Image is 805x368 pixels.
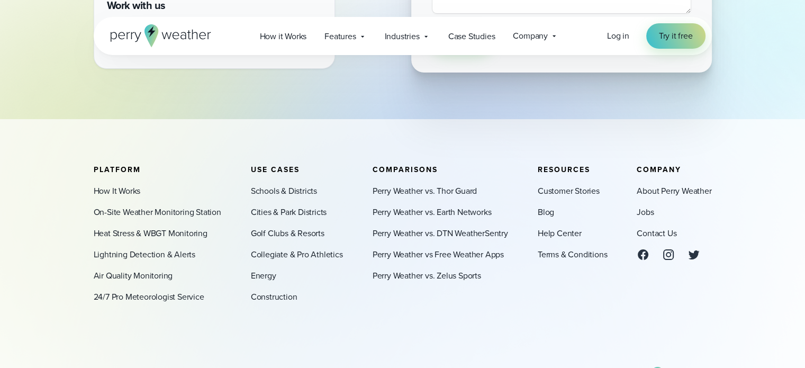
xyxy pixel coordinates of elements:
[324,30,356,43] span: Features
[251,227,324,240] a: Golf Clubs & Resorts
[251,185,317,198] a: Schools & Districts
[513,30,548,42] span: Company
[94,185,141,198] a: How It Works
[385,30,420,43] span: Industries
[94,270,173,282] a: Air Quality Monitoring
[373,248,504,261] a: Perry Weather vs Free Weather Apps
[637,164,681,175] span: Company
[373,206,492,219] a: Perry Weather vs. Earth Networks
[538,206,554,219] a: Blog
[637,206,654,219] a: Jobs
[646,23,705,49] a: Try it free
[538,164,590,175] span: Resources
[94,206,221,219] a: On-Site Weather Monitoring Station
[251,270,276,282] a: Energy
[439,25,504,47] a: Case Studies
[637,185,711,198] a: About Perry Weather
[373,164,438,175] span: Comparisons
[538,227,582,240] a: Help Center
[373,227,508,240] a: Perry Weather vs. DTN WeatherSentry
[637,227,676,240] a: Contact Us
[538,248,607,261] a: Terms & Conditions
[448,30,495,43] span: Case Studies
[94,291,204,303] a: 24/7 Pro Meteorologist Service
[260,30,307,43] span: How it Works
[251,164,300,175] span: Use Cases
[251,206,327,219] a: Cities & Park Districts
[94,164,141,175] span: Platform
[94,227,207,240] a: Heat Stress & WBGT Monitoring
[251,248,343,261] a: Collegiate & Pro Athletics
[659,30,693,42] span: Try it free
[373,270,481,282] a: Perry Weather vs. Zelus Sports
[94,248,195,261] a: Lightning Detection & Alerts
[251,291,297,303] a: Construction
[373,185,477,198] a: Perry Weather vs. Thor Guard
[538,185,600,198] a: Customer Stories
[607,30,629,42] a: Log in
[251,25,316,47] a: How it Works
